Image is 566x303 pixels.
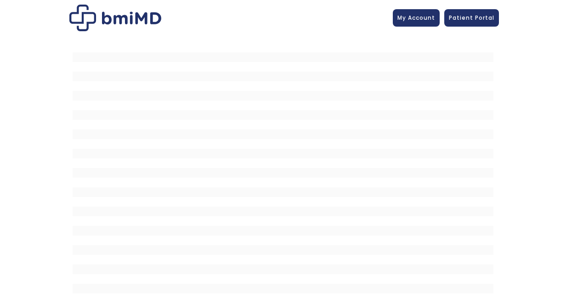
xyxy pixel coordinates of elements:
a: My Account [393,9,440,27]
span: Patient Portal [449,14,494,22]
a: Patient Portal [444,9,499,27]
img: Patient Messaging Portal [69,5,161,31]
span: My Account [397,14,435,22]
